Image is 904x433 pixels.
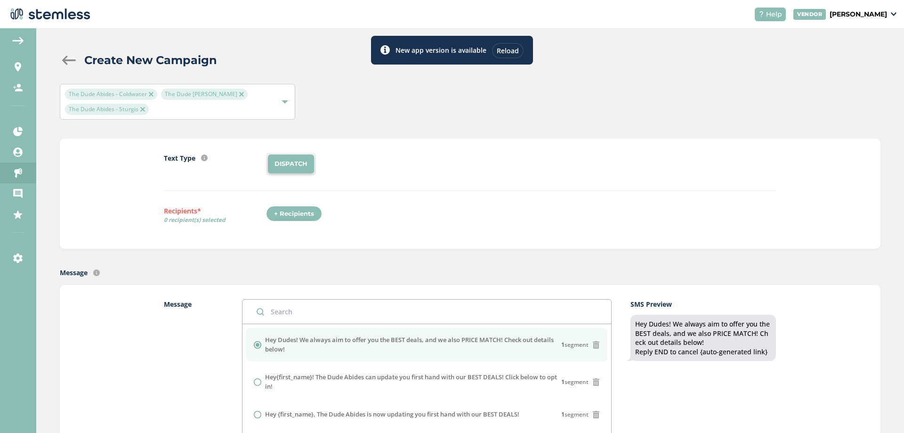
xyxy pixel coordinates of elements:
[60,268,88,278] label: Message
[561,378,589,386] span: segment
[759,11,764,17] img: icon-help-white-03924b79.svg
[492,43,524,58] div: Reload
[635,319,771,356] div: Hey Dudes! We always aim to offer you the BEST deals, and we also PRICE MATCH! Check out details ...
[380,45,390,55] img: icon-toast-info-b13014a2.svg
[161,89,248,100] span: The Dude [PERSON_NAME]
[84,52,217,69] h2: Create New Campaign
[265,335,562,354] label: Hey Dudes! We always aim to offer you the BEST deals, and we also PRICE MATCH! Check out details ...
[766,9,782,19] span: Help
[149,92,153,97] img: icon-close-accent-8a337256.svg
[93,270,100,276] img: icon-info-236977d2.svg
[242,300,612,324] input: Search
[65,104,149,115] span: The Dude Abides - Sturgis
[891,12,896,16] img: icon_down-arrow-small-66adaf34.svg
[164,206,266,228] label: Recipients*
[395,45,486,55] label: New app version is available
[12,37,24,44] img: icon-arrow-back-accent-c549486e.svg
[164,216,266,224] span: 0 recipient(s) selected
[268,155,314,173] li: DISPATCH
[830,9,887,19] p: [PERSON_NAME]
[561,410,589,419] span: segment
[630,299,776,309] label: SMS Preview
[561,341,565,349] strong: 1
[140,107,145,112] img: icon-close-accent-8a337256.svg
[266,206,322,222] div: + Recipients
[793,9,826,20] div: VENDOR
[265,373,562,391] label: Hey{first_name}! The Dude Abides can update you first hand with our BEST DEALS! Click below to op...
[857,388,904,433] iframe: Chat Widget
[8,5,90,24] img: logo-dark-0685b13c.svg
[65,89,157,100] span: The Dude Abides - Coldwater
[239,92,244,97] img: icon-close-accent-8a337256.svg
[561,341,589,349] span: segment
[561,410,565,418] strong: 1
[561,378,565,386] strong: 1
[201,155,208,161] img: icon-info-236977d2.svg
[265,410,519,419] label: Hey {first_name}, The Dude Abides is now updating you first hand with our BEST DEALS!
[164,153,195,163] label: Text Type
